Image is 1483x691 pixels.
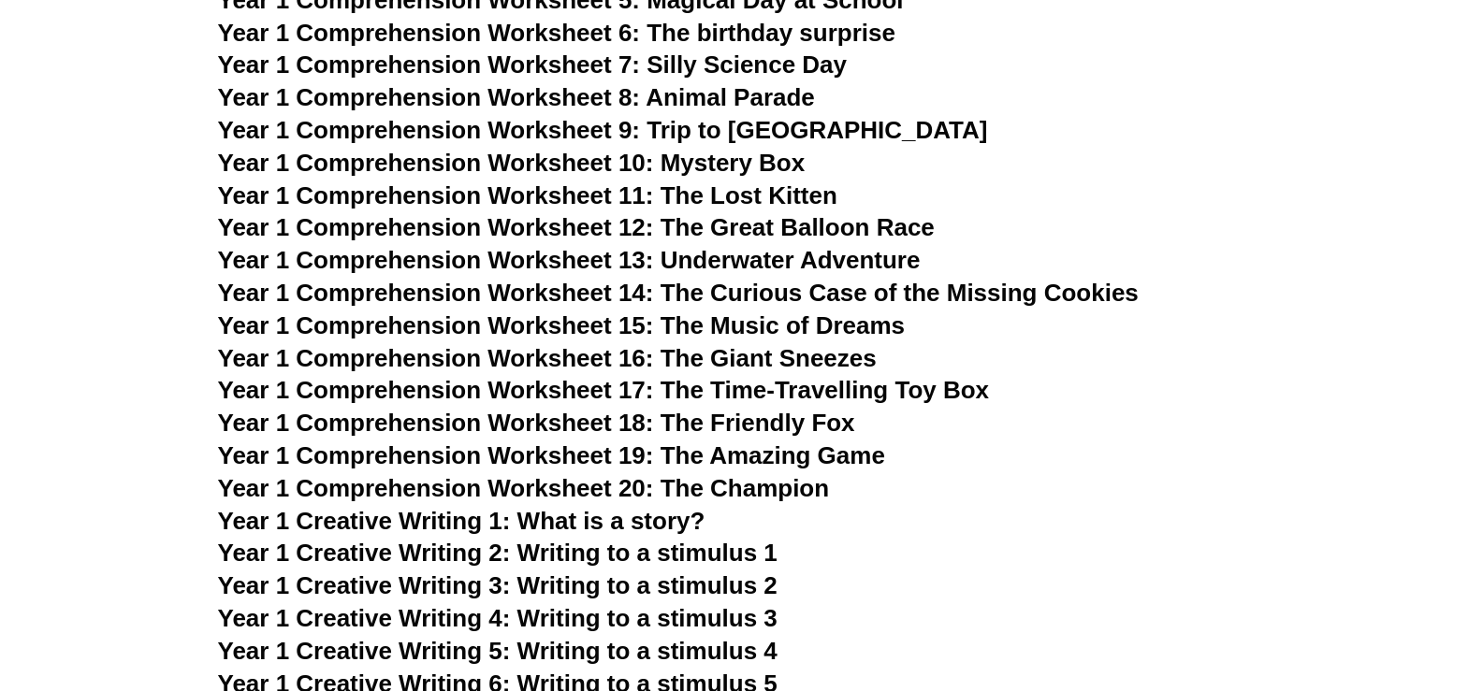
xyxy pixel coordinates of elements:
a: Year 1 Comprehension Worksheet 7: Silly Science Day [218,50,848,79]
a: Year 1 Creative Writing 5: Writing to a stimulus 4 [218,637,778,665]
a: Year 1 Creative Writing 3: Writing to a stimulus 2 [218,571,778,599]
a: Year 1 Comprehension Worksheet 8: Animal Parade [218,83,815,111]
a: Year 1 Creative Writing 4: Writing to a stimulus 3 [218,604,778,632]
iframe: Chat Widget [1171,480,1483,691]
a: Year 1 Comprehension Worksheet 15: The Music of Dreams [218,311,906,339]
a: Year 1 Comprehension Worksheet 9: Trip to [GEOGRAPHIC_DATA] [218,116,988,144]
a: Year 1 Comprehension Worksheet 16: The Giant Sneezes [218,344,877,372]
a: Year 1 Comprehension Worksheet 17: The Time-Travelling Toy Box [218,376,990,404]
a: Year 1 Comprehension Worksheet 18: The Friendly Fox [218,409,855,437]
a: Year 1 Comprehension Worksheet 19: The Amazing Game [218,441,885,469]
a: Year 1 Comprehension Worksheet 13: Underwater Adventure [218,246,921,274]
a: Year 1 Comprehension Worksheet 14: The Curious Case of the Missing Cookies [218,279,1139,307]
a: Year 1 Comprehension Worksheet 20: The Champion [218,474,830,502]
a: Year 1 Comprehension Worksheet 6: The birthday surprise [218,19,895,47]
a: Year 1 Creative Writing 1: What is a story? [218,507,705,535]
a: Year 1 Comprehension Worksheet 12: The Great Balloon Race [218,213,935,241]
a: Year 1 Creative Writing 2: Writing to a stimulus 1 [218,539,778,567]
a: Year 1 Comprehension Worksheet 10: Mystery Box [218,149,806,177]
a: Year 1 Comprehension Worksheet 11: The Lost Kitten [218,181,837,209]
